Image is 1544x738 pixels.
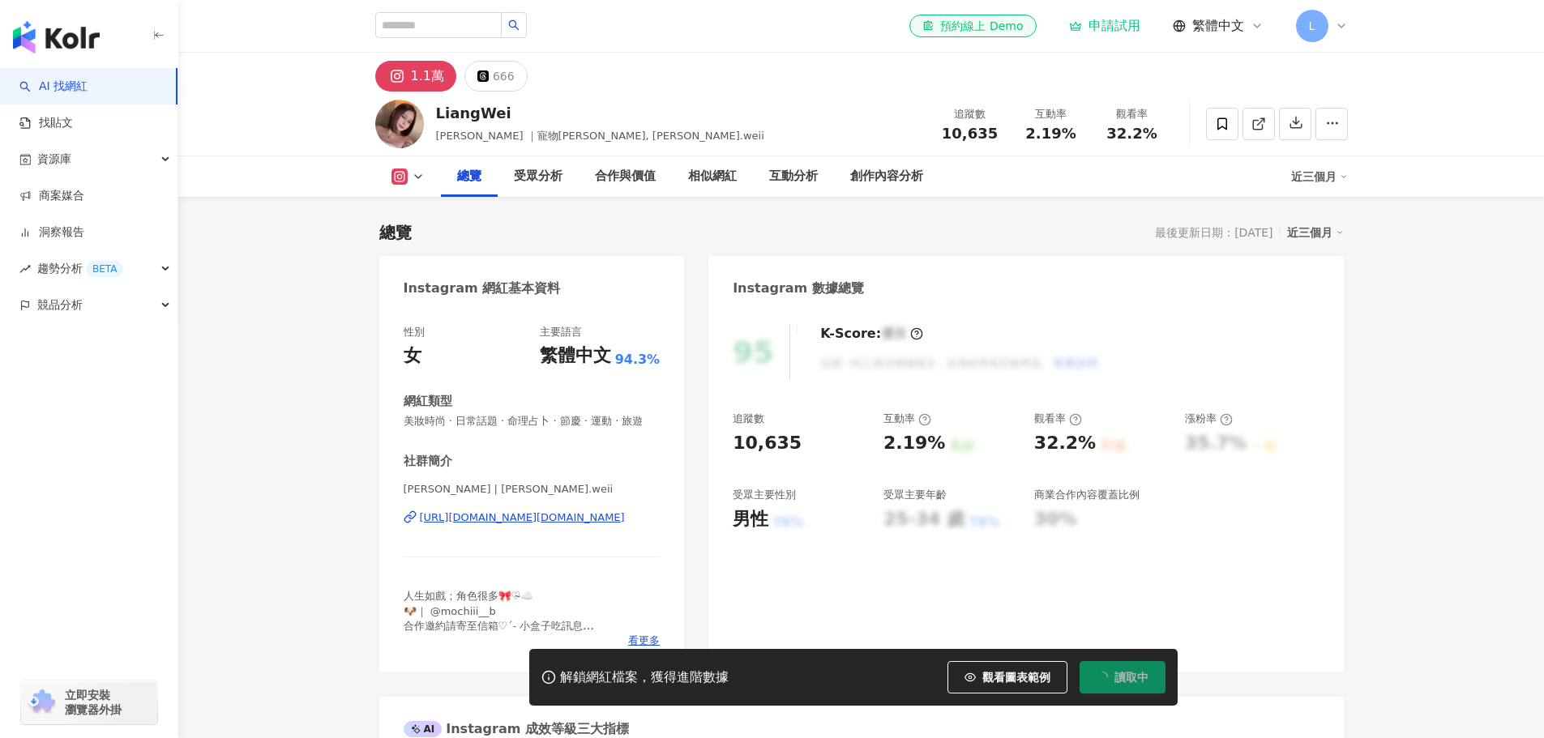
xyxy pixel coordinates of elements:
span: 讀取中 [1114,671,1148,684]
div: 解鎖網紅檔案，獲得進階數據 [560,669,729,686]
span: rise [19,263,31,275]
div: 創作內容分析 [850,167,923,186]
span: 2.19% [1025,126,1076,142]
div: 總覽 [457,167,481,186]
span: 人生如戲；角色很多🎀♡̴☁️ 🐶｜ @mochiii__b 合作邀約請寄至信箱♡ˊ˗ 小盒子吃訊息 📩｜[EMAIL_ADDRESS][DOMAIN_NAME] [404,590,611,646]
span: 美妝時尚 · 日常話題 · 命理占卜 · 節慶 · 運動 · 旅遊 [404,414,661,429]
span: [PERSON_NAME] ｜寵物[PERSON_NAME], [PERSON_NAME].weii [436,130,764,142]
span: 94.3% [615,351,661,369]
span: loading [1096,671,1108,683]
div: 近三個月 [1287,222,1344,243]
div: [URL][DOMAIN_NAME][DOMAIN_NAME] [420,510,625,525]
div: 網紅類型 [404,393,452,410]
div: 最後更新日期：[DATE] [1155,226,1272,239]
div: Instagram 數據總覽 [733,279,864,297]
div: 合作與價值 [595,167,656,186]
a: searchAI 找網紅 [19,79,88,95]
div: LiangWei [436,103,764,123]
a: 預約線上 Demo [909,15,1036,37]
div: 互動率 [883,412,931,426]
div: Instagram 成效等級三大指標 [404,720,629,738]
span: L [1309,17,1315,35]
a: chrome extension立即安裝 瀏覽器外掛 [21,680,157,724]
div: 男性 [733,507,768,532]
div: 受眾主要性別 [733,488,796,502]
div: 10,635 [733,431,802,456]
div: 追蹤數 [733,412,764,426]
img: KOL Avatar [375,100,424,148]
span: 趨勢分析 [37,250,123,287]
div: 互動率 [1020,106,1082,122]
div: 預約線上 Demo [922,18,1023,34]
div: 追蹤數 [939,106,1001,122]
div: 近三個月 [1291,164,1348,190]
div: AI [404,721,443,737]
a: 申請試用 [1069,18,1140,34]
img: chrome extension [26,689,58,715]
div: 互動分析 [769,167,818,186]
div: 商業合作內容覆蓋比例 [1034,488,1140,502]
img: logo [13,21,100,53]
div: 女 [404,343,421,369]
div: BETA [86,261,123,277]
div: K-Score : [820,325,923,343]
span: 觀看圖表範例 [982,671,1050,684]
div: 社群簡介 [404,453,452,470]
span: 資源庫 [37,141,71,177]
div: 2.19% [883,431,945,456]
span: 10,635 [942,125,998,142]
div: Instagram 網紅基本資料 [404,279,561,297]
div: 受眾分析 [514,167,562,186]
div: 1.1萬 [411,65,444,87]
a: [URL][DOMAIN_NAME][DOMAIN_NAME] [404,510,661,525]
a: 洞察報告 [19,224,84,241]
button: 讀取中 [1080,661,1165,693]
span: 看更多 [628,633,660,648]
div: 主要語言 [540,325,582,339]
div: 觀看率 [1101,106,1163,122]
a: 商案媒合 [19,188,84,204]
span: 競品分析 [37,287,83,323]
div: 總覽 [379,221,412,244]
span: 繁體中文 [1192,17,1244,35]
span: search [508,19,520,31]
button: 666 [464,61,528,92]
button: 1.1萬 [375,61,456,92]
a: 找貼文 [19,115,73,131]
div: 繁體中文 [540,343,611,369]
button: 觀看圖表範例 [947,661,1067,693]
span: [PERSON_NAME] | [PERSON_NAME].weii [404,482,661,497]
div: 觀看率 [1034,412,1082,426]
span: 立即安裝 瀏覽器外掛 [65,688,122,717]
div: 受眾主要年齡 [883,488,947,502]
div: 666 [493,65,515,87]
div: 32.2% [1034,431,1096,456]
div: 性別 [404,325,425,339]
div: 相似網紅 [688,167,737,186]
span: 32.2% [1106,126,1157,142]
div: 漲粉率 [1185,412,1233,426]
